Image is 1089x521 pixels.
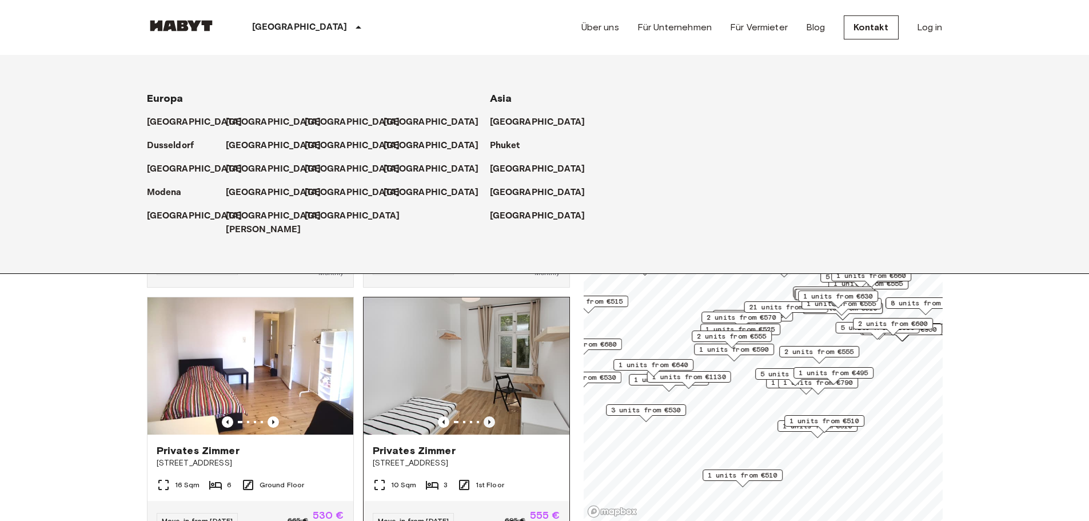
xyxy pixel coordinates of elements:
div: Map marker [613,359,693,377]
span: Asia [490,92,512,105]
a: [GEOGRAPHIC_DATA] [384,139,490,153]
span: 1 units from €680 [547,339,617,349]
span: 1 units from €610 [783,421,852,431]
a: Dusseldorf [147,139,206,153]
span: [STREET_ADDRESS] [373,458,560,469]
p: [GEOGRAPHIC_DATA] [147,162,242,176]
p: [GEOGRAPHIC_DATA] [384,162,479,176]
span: 1st Floor [476,480,504,490]
div: Map marker [820,271,900,289]
a: [GEOGRAPHIC_DATA] [147,209,254,223]
a: Phuket [490,139,532,153]
p: [GEOGRAPHIC_DATA] [252,21,348,34]
a: [GEOGRAPHIC_DATA] [226,139,333,153]
a: [GEOGRAPHIC_DATA] [490,209,597,223]
img: Habyt [147,20,216,31]
span: 6 [227,480,232,490]
div: Map marker [701,312,781,329]
p: [GEOGRAPHIC_DATA] [226,162,321,176]
div: Map marker [795,289,875,307]
span: 3 units from €530 [611,405,681,415]
div: Map marker [713,310,793,328]
div: Map marker [606,404,686,422]
a: Modena [147,186,193,200]
a: [GEOGRAPHIC_DATA] [226,116,333,129]
button: Previous image [268,416,279,428]
span: 1 units from €570 [634,375,704,385]
span: 8 units from €570 [891,298,960,308]
p: Modena [147,186,182,200]
a: [GEOGRAPHIC_DATA] [147,116,254,129]
div: Map marker [647,371,731,389]
a: Kontakt [844,15,899,39]
span: 530 € [313,510,344,520]
span: 2 units from €600 [858,319,928,329]
p: Phuket [490,139,520,153]
div: Map marker [835,322,919,340]
div: Map marker [831,270,911,288]
p: [GEOGRAPHIC_DATA] [490,209,585,223]
div: Map marker [778,377,858,395]
div: Map marker [862,323,942,341]
div: Map marker [793,367,873,385]
span: 3 [444,480,448,490]
div: Map marker [801,298,881,316]
a: [GEOGRAPHIC_DATA] [490,116,597,129]
div: Map marker [692,331,772,348]
span: 1 units from €510 [708,470,777,480]
a: [GEOGRAPHIC_DATA] [226,186,333,200]
div: Map marker [885,297,966,315]
a: [GEOGRAPHIC_DATA] [305,186,412,200]
span: 1 units from €515 [553,296,623,307]
div: Map marker [803,303,883,320]
span: 1 units from €630 [803,291,873,301]
span: Privates Zimmer [373,444,456,458]
div: Map marker [784,415,864,433]
a: [GEOGRAPHIC_DATA] [305,162,412,176]
p: [GEOGRAPHIC_DATA] [384,116,479,129]
a: Für Unternehmen [637,21,712,34]
a: Für Vermieter [730,21,788,34]
div: Map marker [629,374,709,392]
span: 1 units from €645 [798,287,868,297]
div: Map marker [794,289,874,307]
span: Privates Zimmer [157,444,240,458]
p: [GEOGRAPHIC_DATA] [384,139,479,153]
span: 1 units from €660 [836,271,906,281]
div: Map marker [703,470,783,487]
a: Mapbox logo [587,505,637,518]
div: Map marker [862,324,942,341]
span: 6 units from €950 [867,324,937,335]
span: 1 units from €510 [789,416,859,426]
span: 1 units from €640 [619,360,688,370]
button: Previous image [484,416,495,428]
a: Über uns [581,21,619,34]
a: [GEOGRAPHIC_DATA][PERSON_NAME] [226,209,333,237]
p: [GEOGRAPHIC_DATA] [490,186,585,200]
div: Map marker [694,344,774,361]
a: [GEOGRAPHIC_DATA] [384,116,490,129]
span: 2 units from €555 [784,347,854,357]
div: Map marker [541,372,621,389]
span: 2 units from €570 [707,312,776,323]
div: Map marker [542,339,622,356]
span: 5 units from €590 [760,369,830,379]
div: Map marker [793,287,873,304]
p: [GEOGRAPHIC_DATA] [305,162,400,176]
img: Marketing picture of unit DE-01-233-02M [364,297,569,435]
div: Map marker [798,291,878,308]
span: [STREET_ADDRESS] [157,458,344,469]
img: Marketing picture of unit DE-01-029-04M [147,297,353,435]
span: Ground Floor [260,480,305,490]
span: 1 units from €590 [699,344,769,355]
span: 1 units from €495 [799,368,868,378]
span: 1 units from €1130 [652,372,725,382]
p: [GEOGRAPHIC_DATA] [147,116,242,129]
div: Map marker [779,346,859,364]
p: Dusseldorf [147,139,194,153]
a: [GEOGRAPHIC_DATA] [305,139,412,153]
p: [GEOGRAPHIC_DATA][PERSON_NAME] [226,209,321,237]
p: [GEOGRAPHIC_DATA] [226,186,321,200]
span: 1 units from €525 [705,324,775,335]
a: [GEOGRAPHIC_DATA] [226,162,333,176]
